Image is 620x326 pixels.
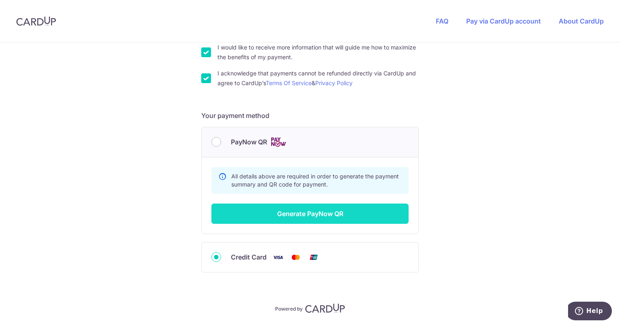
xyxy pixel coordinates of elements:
[231,252,267,262] span: Credit Card
[305,303,345,313] img: CardUp
[270,137,286,147] img: Cards logo
[217,43,419,62] label: I would like to receive more information that will guide me how to maximize the benefits of my pa...
[568,302,612,322] iframe: Opens a widget where you can find more information
[211,204,409,224] button: Generate PayNow QR
[16,16,56,26] img: CardUp
[266,79,312,86] a: Terms Of Service
[466,17,541,25] a: Pay via CardUp account
[231,173,399,188] span: All details above are required in order to generate the payment summary and QR code for payment.
[306,252,322,262] img: Union Pay
[211,252,409,262] div: Credit Card Visa Mastercard Union Pay
[201,111,419,120] h5: Your payment method
[288,252,304,262] img: Mastercard
[559,17,604,25] a: About CardUp
[315,79,353,86] a: Privacy Policy
[270,252,286,262] img: Visa
[211,137,409,147] div: PayNow QR Cards logo
[275,304,303,312] p: Powered by
[217,69,419,88] label: I acknowledge that payments cannot be refunded directly via CardUp and agree to CardUp’s &
[231,137,267,147] span: PayNow QR
[436,17,448,25] a: FAQ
